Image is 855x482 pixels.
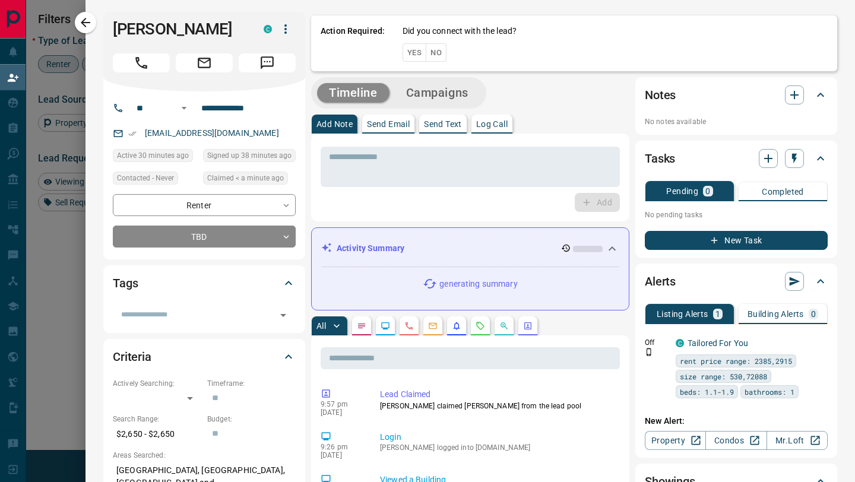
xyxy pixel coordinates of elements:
div: condos.ca [676,339,684,347]
div: Sat Oct 11 2025 [203,149,296,166]
svg: Email Verified [128,129,137,138]
p: Actively Searching: [113,378,201,389]
p: Building Alerts [748,310,804,318]
button: Timeline [317,83,389,103]
div: condos.ca [264,25,272,33]
svg: Emails [428,321,438,331]
p: 0 [811,310,816,318]
svg: Lead Browsing Activity [381,321,390,331]
p: Timeframe: [207,378,296,389]
p: Completed [762,188,804,196]
p: 9:57 pm [321,400,362,408]
p: New Alert: [645,415,828,427]
span: Active 30 minutes ago [117,150,189,161]
p: Off [645,337,669,348]
a: Tailored For You [688,338,748,348]
button: No [426,43,446,62]
p: Pending [666,187,698,195]
div: Sat Oct 11 2025 [113,149,197,166]
svg: Opportunities [499,321,509,331]
div: TBD [113,226,296,248]
div: Criteria [113,343,296,371]
div: Notes [645,81,828,109]
span: Call [113,53,170,72]
h2: Tags [113,274,138,293]
svg: Agent Actions [523,321,533,331]
p: 1 [715,310,720,318]
p: Action Required: [321,25,385,62]
p: $2,650 - $2,650 [113,424,201,444]
button: Open [275,307,292,324]
div: Activity Summary [321,237,619,259]
p: No notes available [645,116,828,127]
p: [DATE] [321,451,362,459]
div: Alerts [645,267,828,296]
div: Tasks [645,144,828,173]
p: 0 [705,187,710,195]
p: generating summary [439,278,517,290]
a: Property [645,431,706,450]
p: Search Range: [113,414,201,424]
h2: Criteria [113,347,151,366]
span: Contacted - Never [117,172,174,184]
p: Lead Claimed [380,388,615,401]
div: Sat Oct 11 2025 [203,172,296,188]
p: Listing Alerts [657,310,708,318]
a: Condos [705,431,767,450]
p: Log Call [476,120,508,128]
button: New Task [645,231,828,250]
svg: Notes [357,321,366,331]
p: [PERSON_NAME] logged into [DOMAIN_NAME] [380,443,615,452]
p: 9:26 pm [321,443,362,451]
button: Yes [403,43,426,62]
span: size range: 530,72088 [680,370,767,382]
p: Login [380,431,615,443]
p: Activity Summary [337,242,404,255]
span: bathrooms: 1 [745,386,794,398]
span: Claimed < a minute ago [207,172,284,184]
span: rent price range: 2385,2915 [680,355,792,367]
svg: Requests [476,321,485,331]
a: [EMAIL_ADDRESS][DOMAIN_NAME] [145,128,279,138]
p: No pending tasks [645,206,828,224]
div: Renter [113,194,296,216]
p: Budget: [207,414,296,424]
h1: [PERSON_NAME] [113,20,246,39]
p: [PERSON_NAME] claimed [PERSON_NAME] from the lead pool [380,401,615,411]
p: Add Note [316,120,353,128]
span: Email [176,53,233,72]
span: Message [239,53,296,72]
h2: Alerts [645,272,676,291]
button: Open [177,101,191,115]
p: Did you connect with the lead? [403,25,517,37]
svg: Push Notification Only [645,348,653,356]
svg: Calls [404,321,414,331]
span: beds: 1.1-1.9 [680,386,734,398]
h2: Notes [645,85,676,104]
p: All [316,322,326,330]
p: Areas Searched: [113,450,296,461]
button: Campaigns [394,83,480,103]
p: Send Text [424,120,462,128]
h2: Tasks [645,149,675,168]
a: Mr.Loft [767,431,828,450]
p: [DATE] [321,408,362,417]
div: Tags [113,269,296,297]
svg: Listing Alerts [452,321,461,331]
p: Send Email [367,120,410,128]
span: Signed up 38 minutes ago [207,150,292,161]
